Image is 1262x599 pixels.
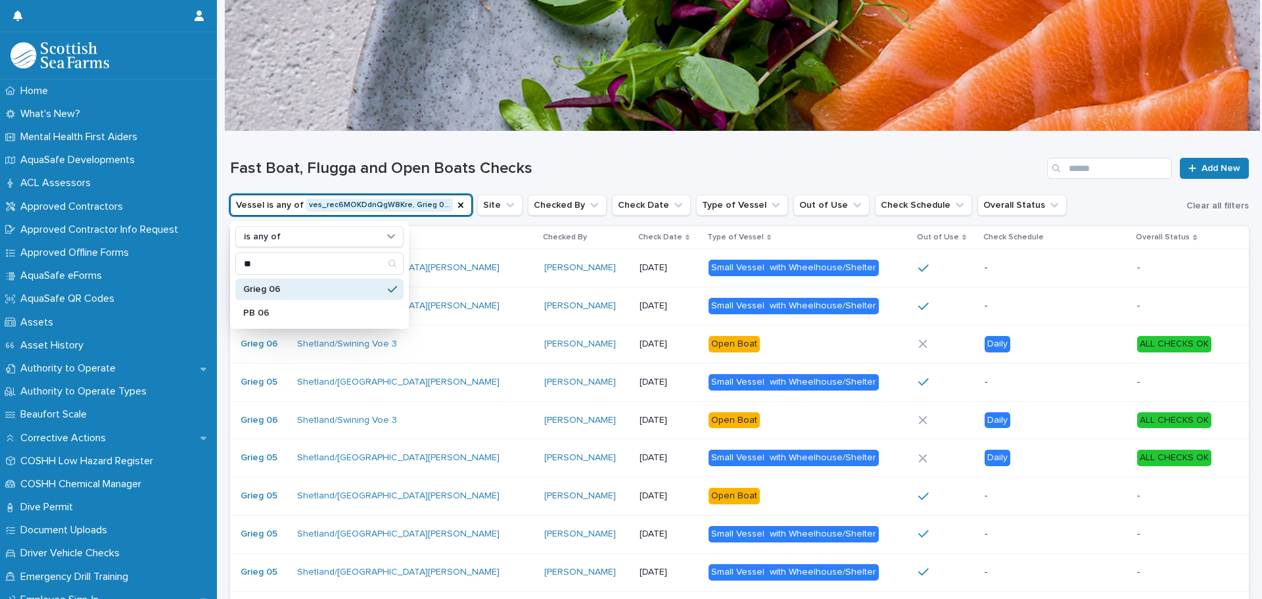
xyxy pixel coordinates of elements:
[544,491,616,502] a: [PERSON_NAME]
[544,415,616,426] a: [PERSON_NAME]
[241,339,278,350] a: Grieg 06
[985,336,1010,352] div: Daily
[983,230,1044,245] p: Check Schedule
[640,377,698,388] p: [DATE]
[985,377,1127,388] p: -
[15,316,64,329] p: Assets
[1136,230,1190,245] p: Overall Status
[985,300,1127,312] p: -
[1180,158,1249,179] a: Add New
[236,253,403,274] input: Search
[696,195,788,216] button: Type of Vessel
[15,432,116,444] p: Corrective Actions
[1137,529,1228,540] p: -
[11,42,109,68] img: bPIBxiqnSb2ggTQWdOVV
[15,339,94,352] p: Asset History
[15,408,97,421] p: Beaufort Scale
[241,415,278,426] a: Grieg 06
[1202,164,1240,173] span: Add New
[15,385,157,398] p: Authority to Operate Types
[709,260,879,276] div: Small Vessel with Wheelhouse/Shelter
[230,401,1249,439] tr: Grieg 06 Shetland/Swining Voe 3 [PERSON_NAME] [DATE]Open BoatDailyALL CHECKS OK
[230,325,1249,363] tr: Grieg 06 Shetland/Swining Voe 3 [PERSON_NAME] [DATE]Open BoatDailyALL CHECKS OK
[243,308,383,318] p: PB 06
[638,230,682,245] p: Check Date
[15,571,139,583] p: Emergency Drill Training
[1186,201,1249,210] span: Clear all filters
[544,452,616,464] a: [PERSON_NAME]
[15,455,164,467] p: COSHH Low Hazard Register
[1137,450,1211,466] div: ALL CHECKS OK
[15,547,130,560] p: Driver Vehicle Checks
[709,488,760,504] div: Open Boat
[15,362,126,375] p: Authority to Operate
[1181,196,1249,216] button: Clear all filters
[241,452,277,464] a: Grieg 05
[297,529,500,540] a: Shetland/[GEOGRAPHIC_DATA][PERSON_NAME]
[230,249,1249,287] tr: Grieg 05 Shetland/[GEOGRAPHIC_DATA][PERSON_NAME] [PERSON_NAME] [DATE]Small Vessel with Wheelhouse...
[544,377,616,388] a: [PERSON_NAME]
[230,477,1249,515] tr: Grieg 05 Shetland/[GEOGRAPHIC_DATA][PERSON_NAME] [PERSON_NAME] [DATE]Open Boat--
[544,567,616,578] a: [PERSON_NAME]
[15,177,101,189] p: ACL Assessors
[297,491,500,502] a: Shetland/[GEOGRAPHIC_DATA][PERSON_NAME]
[230,439,1249,477] tr: Grieg 05 Shetland/[GEOGRAPHIC_DATA][PERSON_NAME] [PERSON_NAME] [DATE]Small Vessel with Wheelhouse...
[477,195,523,216] button: Site
[15,131,148,143] p: Mental Health First Aiders
[977,195,1067,216] button: Overall Status
[875,195,972,216] button: Check Schedule
[297,452,500,464] a: Shetland/[GEOGRAPHIC_DATA][PERSON_NAME]
[640,491,698,502] p: [DATE]
[297,415,397,426] a: Shetland/Swining Voe 3
[235,252,404,275] div: Search
[1137,336,1211,352] div: ALL CHECKS OK
[640,262,698,274] p: [DATE]
[297,567,500,578] a: Shetland/[GEOGRAPHIC_DATA][PERSON_NAME]
[640,415,698,426] p: [DATE]
[15,108,91,120] p: What's New?
[15,501,83,514] p: Dive Permit
[15,293,125,305] p: AquaSafe QR Codes
[241,377,277,388] a: Grieg 05
[709,374,879,391] div: Small Vessel with Wheelhouse/Shelter
[709,450,879,466] div: Small Vessel with Wheelhouse/Shelter
[640,339,698,350] p: [DATE]
[15,85,58,97] p: Home
[230,159,1042,178] h1: Fast Boat, Flugga and Open Boats Checks
[230,287,1249,325] tr: Grieg 05 Shetland/[GEOGRAPHIC_DATA][PERSON_NAME] [PERSON_NAME] [DATE]Small Vessel with Wheelhouse...
[543,230,587,245] p: Checked By
[230,363,1249,401] tr: Grieg 05 Shetland/[GEOGRAPHIC_DATA][PERSON_NAME] [PERSON_NAME] [DATE]Small Vessel with Wheelhouse...
[985,529,1127,540] p: -
[297,377,500,388] a: Shetland/[GEOGRAPHIC_DATA][PERSON_NAME]
[1137,377,1228,388] p: -
[709,564,879,581] div: Small Vessel with Wheelhouse/Shelter
[230,515,1249,553] tr: Grieg 05 Shetland/[GEOGRAPHIC_DATA][PERSON_NAME] [PERSON_NAME] [DATE]Small Vessel with Wheelhouse...
[1137,300,1228,312] p: -
[230,553,1249,591] tr: Grieg 05 Shetland/[GEOGRAPHIC_DATA][PERSON_NAME] [PERSON_NAME] [DATE]Small Vessel with Wheelhouse...
[297,339,397,350] a: Shetland/Swining Voe 3
[985,412,1010,429] div: Daily
[985,450,1010,466] div: Daily
[544,300,616,312] a: [PERSON_NAME]
[1047,158,1172,179] input: Search
[793,195,870,216] button: Out of Use
[241,491,277,502] a: Grieg 05
[15,247,139,259] p: Approved Offline Forms
[544,339,616,350] a: [PERSON_NAME]
[707,230,764,245] p: Type of Vessel
[15,224,189,236] p: Approved Contractor Info Request
[917,230,959,245] p: Out of Use
[1137,491,1228,502] p: -
[640,452,698,464] p: [DATE]
[15,154,145,166] p: AquaSafe Developments
[640,529,698,540] p: [DATE]
[709,298,879,314] div: Small Vessel with Wheelhouse/Shelter
[612,195,691,216] button: Check Date
[241,529,277,540] a: Grieg 05
[640,567,698,578] p: [DATE]
[985,567,1127,578] p: -
[1137,412,1211,429] div: ALL CHECKS OK
[15,270,112,282] p: AquaSafe eForms
[709,336,760,352] div: Open Boat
